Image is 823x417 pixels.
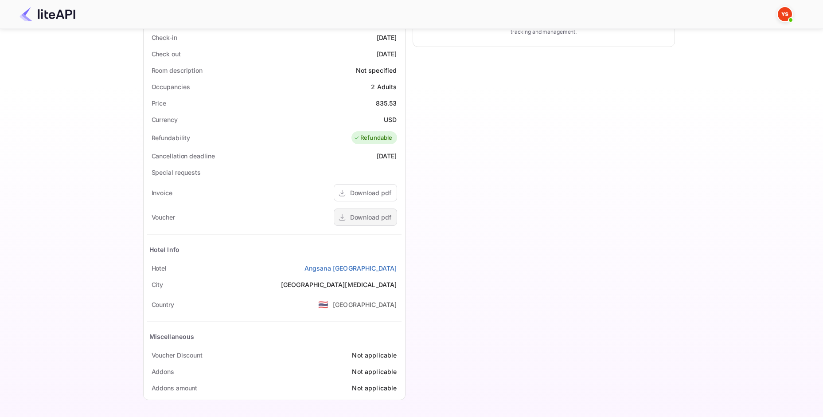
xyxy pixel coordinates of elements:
[149,245,180,254] div: Hotel Info
[778,7,792,21] img: Yandex Support
[352,383,397,393] div: Not applicable
[152,300,174,309] div: Country
[152,82,190,91] div: Occupancies
[152,350,203,360] div: Voucher Discount
[352,367,397,376] div: Not applicable
[152,188,172,197] div: Invoice
[354,134,393,142] div: Refundable
[152,33,177,42] div: Check-in
[152,66,203,75] div: Room description
[152,115,178,124] div: Currency
[152,168,201,177] div: Special requests
[152,280,164,289] div: City
[152,367,174,376] div: Addons
[384,115,397,124] div: USD
[377,33,397,42] div: [DATE]
[304,264,397,273] a: Angsana [GEOGRAPHIC_DATA]
[152,98,167,108] div: Price
[152,212,175,222] div: Voucher
[377,151,397,161] div: [DATE]
[152,133,191,142] div: Refundability
[356,66,397,75] div: Not specified
[352,350,397,360] div: Not applicable
[152,49,181,59] div: Check out
[371,82,397,91] div: 2 Adults
[149,332,195,341] div: Miscellaneous
[318,296,328,312] span: United States
[152,151,215,161] div: Cancellation deadline
[377,49,397,59] div: [DATE]
[350,188,391,197] div: Download pdf
[152,264,167,273] div: Hotel
[20,7,75,21] img: LiteAPI Logo
[152,383,198,393] div: Addons amount
[281,280,397,289] div: [GEOGRAPHIC_DATA][MEDICAL_DATA]
[350,212,391,222] div: Download pdf
[376,98,397,108] div: 835.53
[333,300,397,309] div: [GEOGRAPHIC_DATA]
